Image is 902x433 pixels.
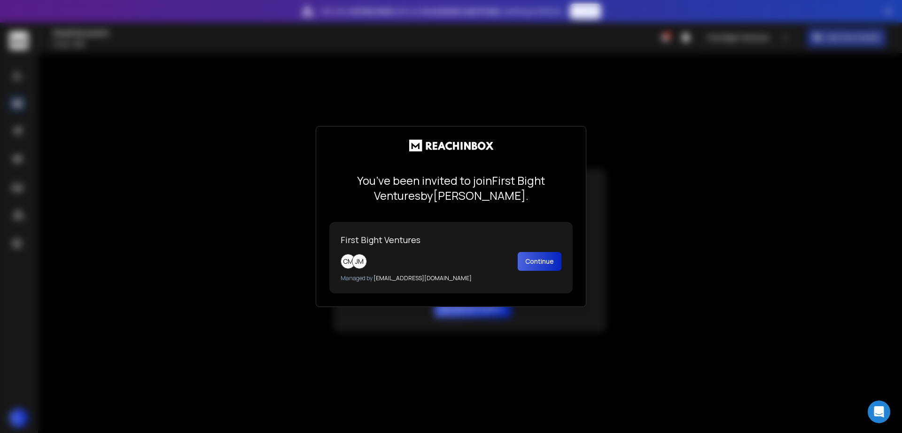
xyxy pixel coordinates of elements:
span: Managed by [341,274,373,282]
button: Continue [518,252,561,271]
div: Open Intercom Messenger [868,401,890,423]
p: First Bight Ventures [341,233,561,246]
p: You’ve been invited to join First Bight Ventures by [PERSON_NAME] . [329,173,573,203]
div: JM [352,254,367,269]
p: [EMAIL_ADDRESS][DOMAIN_NAME] [341,275,561,282]
div: CM [341,254,356,269]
